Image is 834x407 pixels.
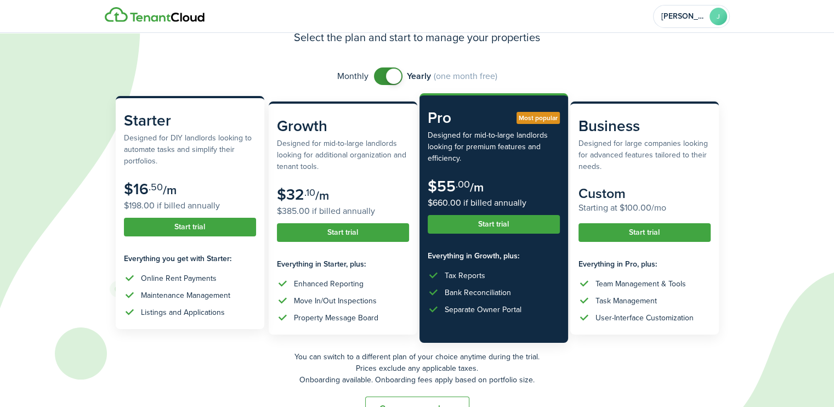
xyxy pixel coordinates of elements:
[428,250,560,262] subscription-pricing-card-features-title: Everything in Growth, plus:
[163,181,177,199] subscription-pricing-card-price-period: /m
[277,183,304,206] subscription-pricing-card-price-amount: $32
[277,258,409,270] subscription-pricing-card-features-title: Everything in Starter, plus:
[661,13,705,20] span: Julie
[578,183,626,203] subscription-pricing-card-price-amount: Custom
[428,175,456,197] subscription-pricing-card-price-amount: $55
[149,180,163,194] subscription-pricing-card-price-cents: .50
[124,178,149,200] subscription-pricing-card-price-amount: $16
[116,351,719,386] p: You can switch to a different plan of your choice anytime during the trial. Prices exclude any ap...
[294,312,378,324] div: Property Message Board
[294,278,364,290] div: Enhanced Reporting
[445,287,511,298] div: Bank Reconciliation
[304,185,315,200] subscription-pricing-card-price-cents: .10
[124,132,256,167] subscription-pricing-card-description: Designed for DIY landlords looking to automate tasks and simplify their portfolios.
[141,307,225,318] div: Listings and Applications
[456,177,470,191] subscription-pricing-card-price-cents: .00
[277,115,409,138] subscription-pricing-card-title: Growth
[578,138,711,172] subscription-pricing-card-description: Designed for large companies looking for advanced features tailored to their needs.
[105,7,205,22] img: Logo
[445,304,521,315] div: Separate Owner Portal
[428,215,560,234] button: Start trial
[428,129,560,164] subscription-pricing-card-description: Designed for mid-to-large landlords looking for premium features and efficiency.
[277,138,409,172] subscription-pricing-card-description: Designed for mid-to-large landlords looking for additional organization and tenant tools.
[124,109,256,132] subscription-pricing-card-title: Starter
[428,106,560,129] subscription-pricing-card-title: Pro
[710,8,727,25] avatar-text: J
[277,205,409,218] subscription-pricing-card-price-annual: $385.00 if billed annually
[141,273,217,284] div: Online Rent Payments
[595,278,686,290] div: Team Management & Tools
[141,290,230,301] div: Maintenance Management
[315,186,329,205] subscription-pricing-card-price-period: /m
[294,295,377,307] div: Move In/Out Inspections
[595,295,657,307] div: Task Management
[578,223,711,242] button: Start trial
[337,70,368,83] span: Monthly
[578,115,711,138] subscription-pricing-card-title: Business
[124,218,256,236] button: Start trial
[124,199,256,212] subscription-pricing-card-price-annual: $198.00 if billed annually
[595,312,694,324] div: User-Interface Customization
[653,5,730,28] button: Open menu
[428,196,560,210] subscription-pricing-card-price-annual: $660.00 if billed annually
[277,223,409,242] button: Start trial
[578,258,711,270] subscription-pricing-card-features-title: Everything in Pro, plus:
[470,178,484,196] subscription-pricing-card-price-period: /m
[519,113,558,123] span: Most popular
[578,201,711,214] subscription-pricing-card-price-annual: Starting at $100.00/mo
[124,253,256,264] subscription-pricing-card-features-title: Everything you get with Starter:
[445,270,485,281] div: Tax Reports
[294,29,541,46] h3: Select the plan and start to manage your properties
